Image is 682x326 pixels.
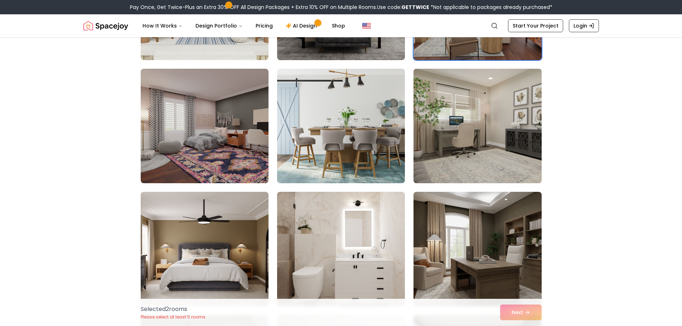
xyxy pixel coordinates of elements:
div: Pay Once, Get Twice-Plus an Extra 30% OFF All Design Packages + Extra 10% OFF on Multiple Rooms. [130,4,552,11]
img: Room room-17 [277,69,405,183]
b: GETTWICE [401,4,429,11]
p: Selected 2 room s [141,305,205,313]
a: Login [569,19,599,32]
p: Please select at least 5 rooms [141,314,205,320]
button: How It Works [137,19,188,33]
nav: Global [83,14,599,37]
img: Room room-19 [141,192,269,306]
button: Design Portfolio [190,19,248,33]
a: Pricing [250,19,279,33]
img: Room room-16 [141,69,269,183]
img: United States [362,21,371,30]
span: *Not applicable to packages already purchased* [429,4,552,11]
a: Shop [326,19,351,33]
img: Room room-21 [413,192,541,306]
img: Room room-18 [410,66,545,186]
img: Room room-20 [277,192,405,306]
a: Spacejoy [83,19,128,33]
a: Start Your Project [508,19,563,32]
span: Use code: [377,4,429,11]
a: AI Design [280,19,325,33]
nav: Main [137,19,351,33]
img: Spacejoy Logo [83,19,128,33]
